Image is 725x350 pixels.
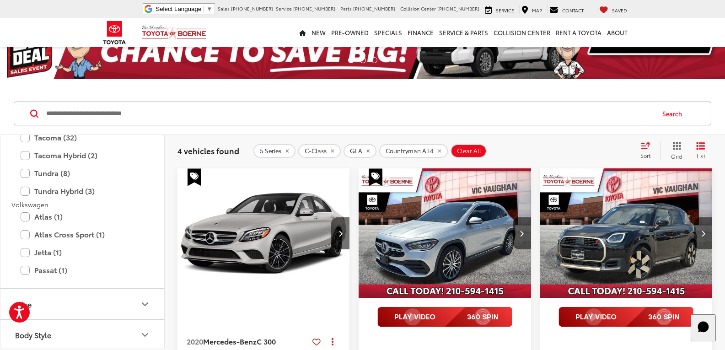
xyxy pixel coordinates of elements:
label: Tacoma (32) [21,129,144,145]
span: [PHONE_NUMBER] [353,5,395,12]
button: Grid View [661,141,689,160]
label: Tacoma Hybrid (2) [21,147,144,163]
div: 2021 Mercedes-Benz GLA GLA 250 0 [358,168,532,298]
a: Service [483,5,516,14]
img: full motion video [559,307,693,327]
img: 2020 Mercedes-Benz C-Class C 300 [177,168,350,298]
a: My Saved Vehicles [597,5,629,14]
button: remove GLA [344,144,376,158]
span: Mercedes-Benz [203,336,257,346]
a: Specials [371,18,405,47]
span: Volkswagen [11,200,48,209]
button: Body StyleBody Style [0,320,165,350]
img: 2025 MINI Countryman All4 Cooper S [540,168,713,299]
button: remove 5%20Series [253,144,295,158]
span: [PHONE_NUMBER] [437,5,479,12]
span: 5 Series [260,147,281,155]
a: Finance [405,18,436,47]
button: Actions [324,334,340,350]
a: Pre-Owned [328,18,371,47]
label: Tundra Hybrid (3) [21,183,144,199]
label: Atlas (1) [21,209,144,225]
a: Home [296,18,309,47]
label: Tundra (8) [21,165,144,181]
span: 4 vehicles found [177,145,239,156]
div: 2020 Mercedes-Benz C-Class C 300 0 [177,168,350,298]
button: Clear All [451,144,487,158]
a: 2020Mercedes-BenzC 300 [187,336,309,346]
a: New [309,18,328,47]
a: Contact [547,5,586,14]
div: Body Style [140,329,150,340]
a: Rent a Toyota [553,18,604,47]
span: [PHONE_NUMBER] [293,5,335,12]
span: Clear All [457,147,481,155]
button: remove Countryman%20All4 [379,144,448,158]
span: dropdown dots [332,338,333,345]
a: Service & Parts: Opens in a new tab [436,18,491,47]
div: 2025 MINI Countryman All4 Cooper S 0 [540,168,713,298]
span: Saved [612,7,627,14]
label: Passat (1) [21,262,144,278]
span: C-Class [305,147,327,155]
span: Grid [671,152,682,160]
span: ▼ [206,5,212,12]
span: Special [188,168,201,186]
span: [PHONE_NUMBER] [231,5,273,12]
span: Select Language [156,5,201,12]
a: 2020 Mercedes-Benz C-Class C 3002020 Mercedes-Benz C-Class C 3002020 Mercedes-Benz C-Class C 3002... [177,168,350,298]
img: full motion video [377,307,512,327]
img: Vic Vaughan Toyota of Boerne [141,25,207,41]
span: Service [276,5,292,12]
a: 2021 Mercedes-Benz GLA GLA 2502021 Mercedes-Benz GLA GLA 2502021 Mercedes-Benz GLA GLA 2502021 Me... [358,168,532,298]
a: About [604,18,630,47]
span: Parts [340,5,352,12]
button: List View [689,141,712,160]
span: Contact [562,7,584,14]
span: Service [496,7,514,14]
span: Sales [218,5,230,12]
button: PricePrice [0,289,165,319]
button: Next image [331,217,349,249]
a: Map [519,5,544,14]
span: C 300 [257,336,276,346]
a: 2025 MINI Countryman All4 Cooper S2025 MINI Countryman All4 Cooper S2025 MINI Countryman All4 Coo... [540,168,713,298]
button: Search [654,102,695,125]
span: Countryman All4 [386,147,434,155]
a: Collision Center [491,18,553,47]
a: Select Language​ [156,5,212,12]
label: Atlas Cross Sport (1) [21,226,144,242]
button: Select sort value [636,141,661,160]
span: Map [532,7,542,14]
label: Jetta (1) [21,244,144,260]
span: GLA [350,147,362,155]
div: Price [15,300,32,308]
span: 2020 [187,336,203,346]
input: Search by Make, Model, or Keyword [45,102,654,124]
span: Sort [640,151,650,159]
img: Toyota [97,18,132,48]
span: Special [369,168,382,186]
span: Collision Center [400,5,436,12]
img: 2021 Mercedes-Benz GLA GLA 250 [358,168,532,298]
span: List [696,152,705,160]
button: remove C-Class [298,144,341,158]
div: Price [140,299,150,310]
button: Next image [694,217,712,249]
div: Body Style [15,330,51,339]
button: Next image [513,217,531,249]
